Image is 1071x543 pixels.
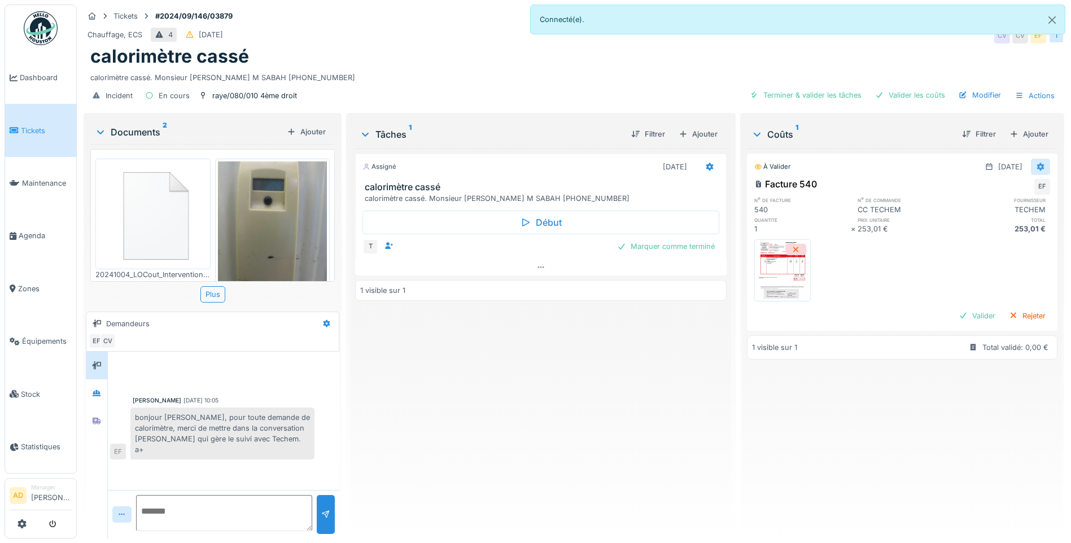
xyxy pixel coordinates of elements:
[90,46,249,67] h1: calorimètre cassé
[362,239,378,255] div: T
[89,333,104,349] div: EF
[954,196,1050,204] h6: fournisseur
[795,128,798,141] sup: 1
[10,483,72,510] a: AD Manager[PERSON_NAME]
[218,161,327,307] img: ktrnzowror7c7wemfqouvvmbmxhx
[858,204,954,215] div: CC TECHEM
[199,29,223,40] div: [DATE]
[362,162,396,172] div: Assigné
[954,216,1050,224] h6: total
[168,29,173,40] div: 4
[627,126,670,142] div: Filtrer
[752,342,797,353] div: 1 visible sur 1
[1005,126,1053,142] div: Ajouter
[954,308,1000,323] div: Valider
[958,126,1000,142] div: Filtrer
[5,157,76,209] a: Maintenance
[1030,28,1046,43] div: EF
[954,204,1050,215] div: TECHEM
[871,87,950,103] div: Valider les coûts
[200,286,225,303] div: Plus
[754,162,790,172] div: À valider
[130,408,314,460] div: bonjour [PERSON_NAME], pour toute demande de calorimètre, merci de mettre dans la conversation [P...
[998,161,1022,172] div: [DATE]
[754,177,817,191] div: Facture 540
[22,336,72,347] span: Équipements
[21,125,72,136] span: Tickets
[1012,28,1028,43] div: CV
[113,11,138,21] div: Tickets
[1010,87,1060,104] div: Actions
[1034,179,1050,195] div: EF
[98,161,208,266] img: 84750757-fdcc6f00-afbb-11ea-908a-1074b026b06b.png
[133,396,181,405] div: [PERSON_NAME]
[674,126,722,142] div: Ajouter
[663,161,687,172] div: [DATE]
[21,441,72,452] span: Statistiques
[5,421,76,473] a: Statistiques
[362,211,719,234] div: Début
[31,483,72,492] div: Manager
[31,483,72,507] li: [PERSON_NAME]
[5,315,76,367] a: Équipements
[159,90,190,101] div: En cours
[88,29,142,40] div: Chauffage, ECS
[851,224,858,234] div: ×
[18,283,72,294] span: Zones
[757,242,808,299] img: bgw04zaht9yse4cwo82p0bevwlxz
[5,104,76,156] a: Tickets
[1039,5,1065,35] button: Close
[954,224,1050,234] div: 253,01 €
[754,204,850,215] div: 540
[163,125,167,139] sup: 2
[982,342,1048,353] div: Total validé: 0,00 €
[95,125,282,139] div: Documents
[24,11,58,45] img: Badge_color-CXgf-gQk.svg
[360,285,405,296] div: 1 visible sur 1
[183,396,218,405] div: [DATE] 10:05
[90,68,1057,83] div: calorimètre cassé. Monsieur [PERSON_NAME] M SABAH [PHONE_NUMBER]
[5,367,76,420] a: Stock
[365,182,722,192] h3: calorimètre cassé
[409,128,412,141] sup: 1
[754,216,850,224] h6: quantité
[106,318,150,329] div: Demandeurs
[20,72,72,83] span: Dashboard
[994,28,1010,43] div: CV
[530,5,1066,34] div: Connecté(e).
[282,124,330,139] div: Ajouter
[1048,28,1064,43] div: T
[751,128,953,141] div: Coûts
[858,196,954,204] h6: n° de commande
[106,90,133,101] div: Incident
[754,224,850,234] div: 1
[95,269,211,280] div: 20241004_LOCout_Intervention Techem_Rayé 80-10.docx
[151,11,237,21] strong: #2024/09/146/03879
[360,128,622,141] div: Tâches
[754,196,850,204] h6: n° de facture
[110,444,126,459] div: EF
[5,51,76,104] a: Dashboard
[21,389,72,400] span: Stock
[212,90,297,101] div: raye/080/010 4ème droit
[858,224,954,234] div: 253,01 €
[745,87,866,103] div: Terminer & valider les tâches
[100,333,116,349] div: CV
[19,230,72,241] span: Agenda
[22,178,72,189] span: Maintenance
[10,487,27,504] li: AD
[1004,308,1050,323] div: Rejeter
[613,239,719,254] div: Marquer comme terminé
[365,193,722,204] div: calorimètre cassé. Monsieur [PERSON_NAME] M SABAH [PHONE_NUMBER]
[5,209,76,262] a: Agenda
[954,87,1006,103] div: Modifier
[858,216,954,224] h6: prix unitaire
[5,262,76,315] a: Zones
